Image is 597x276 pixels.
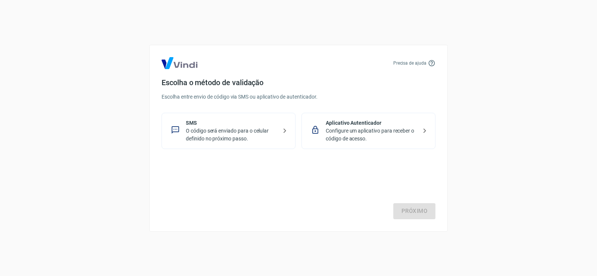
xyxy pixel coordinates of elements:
img: Logo Vind [162,57,197,69]
h4: Escolha o método de validação [162,78,435,87]
div: SMSO código será enviado para o celular definido no próximo passo. [162,113,296,149]
p: Escolha entre envio de código via SMS ou aplicativo de autenticador. [162,93,435,101]
p: Precisa de ajuda [393,60,426,66]
div: Aplicativo AutenticadorConfigure um aplicativo para receber o código de acesso. [301,113,435,149]
p: Configure um aplicativo para receber o código de acesso. [326,127,417,143]
p: Aplicativo Autenticador [326,119,417,127]
p: O código será enviado para o celular definido no próximo passo. [186,127,277,143]
p: SMS [186,119,277,127]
